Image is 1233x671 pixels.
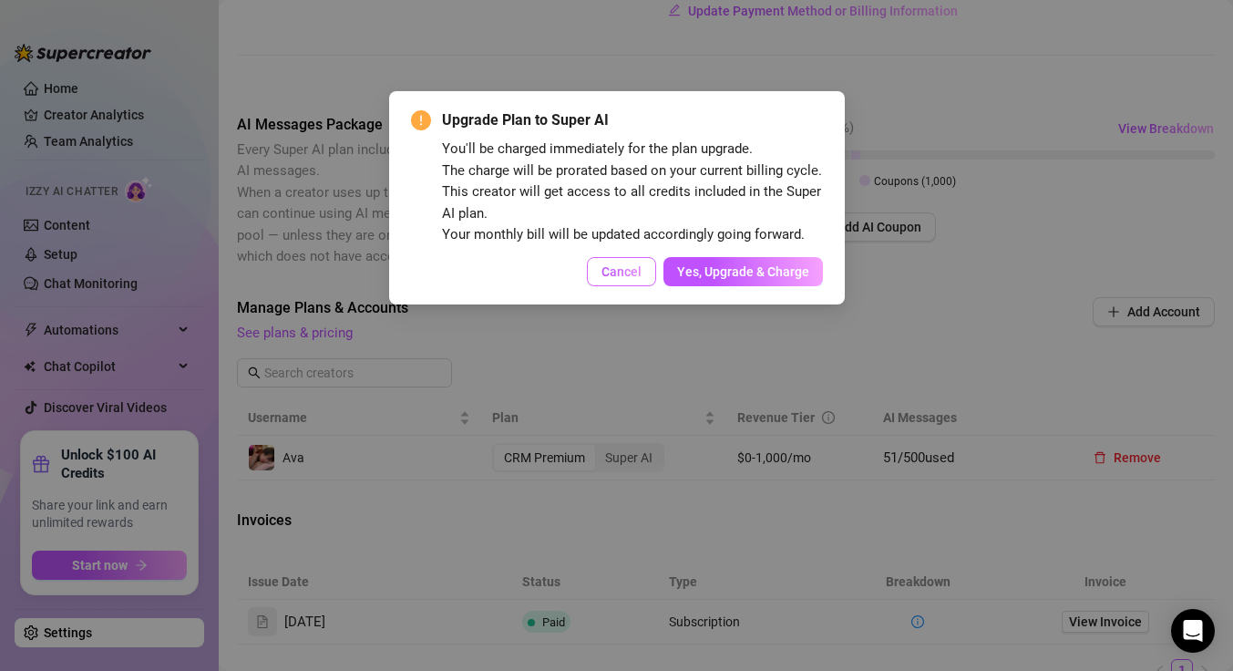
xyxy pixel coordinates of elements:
[1171,609,1215,653] div: Open Intercom Messenger
[587,257,656,286] button: Cancel
[442,140,822,243] span: You'll be charged immediately for the plan upgrade. The charge will be prorated based on your cur...
[411,110,431,130] span: exclamation-circle
[677,264,809,279] span: Yes, Upgrade & Charge
[442,109,823,131] span: Upgrade Plan to Super AI
[663,257,823,286] button: Yes, Upgrade & Charge
[601,264,642,279] span: Cancel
